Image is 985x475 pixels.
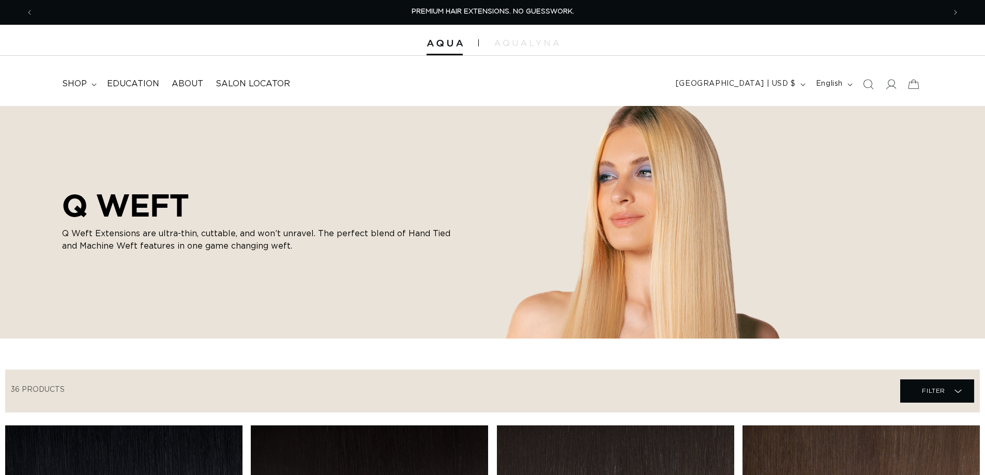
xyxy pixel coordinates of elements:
button: Next announcement [944,3,967,22]
span: [GEOGRAPHIC_DATA] | USD $ [676,79,796,89]
a: Salon Locator [209,72,296,96]
img: Aqua Hair Extensions [427,40,463,47]
img: aqualyna.com [494,40,559,46]
span: shop [62,79,87,89]
span: PREMIUM HAIR EXTENSIONS. NO GUESSWORK. [412,8,574,15]
h2: Q WEFT [62,187,455,223]
p: Q Weft Extensions are ultra-thin, cuttable, and won’t unravel. The perfect blend of Hand Tied and... [62,227,455,252]
summary: shop [56,72,101,96]
summary: Filter [900,379,974,403]
button: Previous announcement [18,3,41,22]
span: Filter [922,381,945,401]
span: 36 products [11,386,65,393]
span: English [816,79,843,89]
button: [GEOGRAPHIC_DATA] | USD $ [670,74,810,94]
button: English [810,74,857,94]
span: About [172,79,203,89]
span: Salon Locator [216,79,290,89]
a: About [165,72,209,96]
summary: Search [857,73,880,96]
a: Education [101,72,165,96]
span: Education [107,79,159,89]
